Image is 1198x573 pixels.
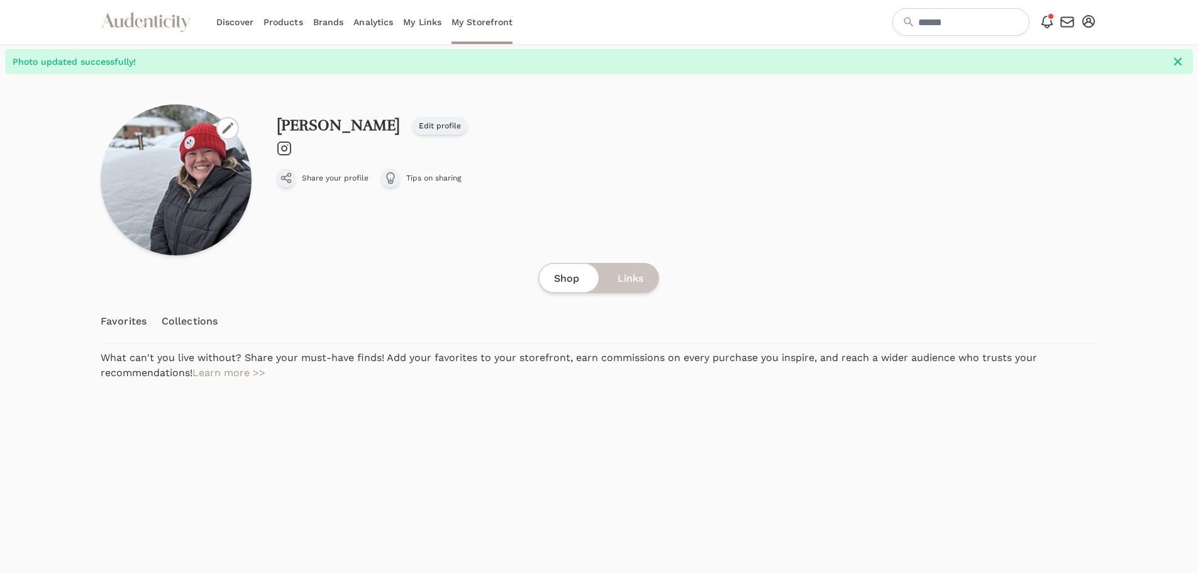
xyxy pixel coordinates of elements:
[13,55,1164,68] span: Photo updated successfully!
[618,271,643,286] span: Links
[277,169,369,187] button: Share your profile
[554,271,579,286] span: Shop
[216,117,239,140] label: Change photo
[302,173,369,183] span: Share your profile
[162,299,218,343] a: Collections
[406,173,461,183] span: Tips on sharing
[101,104,252,255] img: Profile picture
[413,117,467,135] a: Edit profile
[277,116,400,135] a: [PERSON_NAME]
[381,169,461,187] a: Tips on sharing
[101,299,147,343] a: Favorites
[192,367,265,379] a: Learn more >>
